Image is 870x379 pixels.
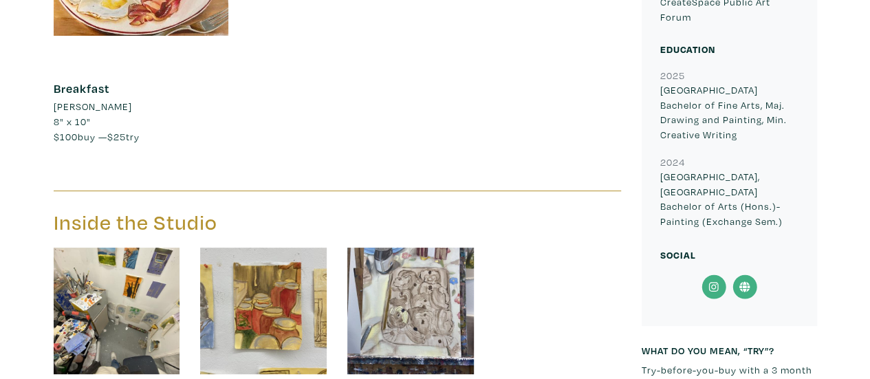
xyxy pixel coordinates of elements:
[660,83,798,142] p: [GEOGRAPHIC_DATA] Bachelor of Fine Arts, Maj. Drawing and Painting, Min. Creative Writing
[54,99,132,114] li: [PERSON_NAME]
[54,210,327,236] h3: Inside the Studio
[660,248,696,261] small: Social
[54,130,78,143] span: $100
[660,69,685,82] small: 2025
[54,130,140,143] span: buy — try
[54,80,109,96] a: Breakfast
[660,155,685,169] small: 2024
[347,248,474,374] img: phpThumb.php
[200,248,327,374] img: phpThumb.php
[54,248,180,374] img: phpThumb.php
[660,169,798,228] p: [GEOGRAPHIC_DATA], [GEOGRAPHIC_DATA] Bachelor of Arts (Hons.)- Painting (Exchange Sem.)
[642,345,817,356] h6: What do you mean, “try”?
[54,99,229,114] a: [PERSON_NAME]
[107,130,126,143] span: $25
[54,115,91,128] span: 8" x 10"
[660,43,715,56] small: Education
